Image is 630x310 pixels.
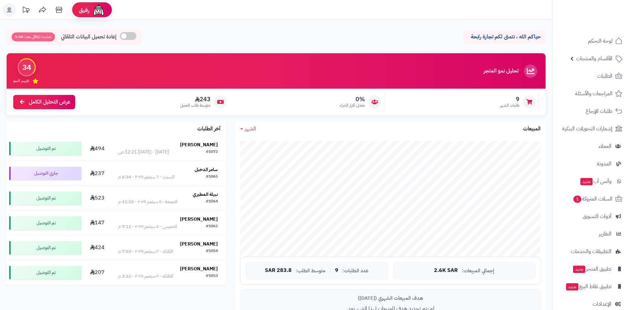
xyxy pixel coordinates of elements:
span: طلبات الإرجاع [586,107,612,116]
span: تحديث تلقائي بعد: 5:00 [12,32,55,41]
span: تطبيق المتجر [572,264,611,274]
span: | [329,268,331,273]
td: 207 [84,260,111,285]
strong: [PERSON_NAME] [180,265,218,272]
a: تطبيق المتجرجديد [557,261,626,277]
span: 9 [500,96,519,103]
strong: [PERSON_NAME] [180,216,218,223]
a: إشعارات التحويلات البنكية [557,121,626,137]
a: الشهر [240,125,256,133]
span: جديد [580,178,593,185]
a: وآتس آبجديد [557,173,626,189]
a: طلبات الإرجاع [557,103,626,119]
div: [DATE] - [DATE] 12:21 ص [118,149,169,155]
div: الجمعة - ٥ سبتمبر ٢٠٢٥ - 11:32 م [118,199,177,205]
a: تحديثات المنصة [18,3,34,18]
div: جاري التوصيل [9,167,81,180]
td: 494 [84,136,111,161]
a: عرض التحليل الكامل [13,95,75,109]
span: 243 [180,96,211,103]
span: التقارير [599,229,611,239]
span: إجمالي المبيعات: [462,268,494,274]
p: حياكم الله ، نتمنى لكم تجارة رابحة [468,33,541,41]
span: لوحة التحكم [588,36,612,46]
div: #1064 [206,199,218,205]
h3: آخر الطلبات [197,126,220,132]
div: #1065 [206,174,218,180]
span: وآتس آب [580,177,611,186]
span: جديد [573,266,585,273]
a: المراجعات والأسئلة [557,86,626,102]
span: عدد الطلبات: [342,268,368,274]
span: الطلبات [597,71,612,81]
strong: نبيلة المطيري [193,191,218,198]
a: العملاء [557,138,626,154]
span: الإعدادات [593,299,611,309]
div: الثلاثاء - ٢ سبتمبر ٢٠٢٥ - 3:22 م [118,273,173,280]
img: ai-face.png [92,3,105,17]
span: العملاء [599,142,611,151]
span: 2.6K SAR [434,268,458,274]
h3: تحليل نمو المتجر [484,68,518,74]
div: تم التوصيل [9,192,81,205]
a: أدوات التسويق [557,208,626,224]
div: تم التوصيل [9,266,81,279]
div: السبت - ٦ سبتمبر ٢٠٢٥ - 6:34 م [118,174,174,180]
td: 523 [84,186,111,210]
a: الطلبات [557,68,626,84]
div: الثلاثاء - ٢ سبتمبر ٢٠٢٥ - 7:50 م [118,248,173,255]
div: #1054 [206,248,218,255]
span: عرض التحليل الكامل [29,98,70,106]
span: رفيق [79,6,89,14]
span: جديد [566,283,578,290]
div: تم التوصيل [9,142,81,155]
a: التقارير [557,226,626,242]
div: تم التوصيل [9,216,81,230]
h3: المبيعات [523,126,541,132]
span: 9 [335,268,338,274]
span: متوسط الطلب: [296,268,325,274]
span: السلات المتروكة [573,194,612,203]
span: المراجعات والأسئلة [575,89,612,98]
a: تطبيق نقاط البيعجديد [557,279,626,294]
a: لوحة التحكم [557,33,626,49]
strong: سامر الدخيل [195,166,218,173]
a: المدونة [557,156,626,172]
td: 237 [84,161,111,186]
td: 424 [84,236,111,260]
span: التطبيقات والخدمات [571,247,611,256]
span: طلبات الشهر [500,103,519,108]
span: تقييم النمو [13,78,29,84]
span: متوسط طلب العميل [180,103,211,108]
span: أدوات التسويق [583,212,611,221]
div: #1062 [206,223,218,230]
span: 1 [573,195,582,203]
span: 283.8 SAR [265,268,292,274]
a: السلات المتروكة1 [557,191,626,207]
div: الخميس - ٤ سبتمبر ٢٠٢٥ - 9:12 م [118,223,177,230]
span: إعادة تحميل البيانات التلقائي [61,33,117,41]
div: #1053 [206,273,218,280]
strong: [PERSON_NAME] [180,241,218,247]
span: تطبيق نقاط البيع [565,282,611,291]
div: هدف المبيعات الشهري ([DATE]) [246,295,535,302]
a: التطبيقات والخدمات [557,244,626,259]
span: إشعارات التحويلات البنكية [562,124,612,133]
span: الأقسام والمنتجات [576,54,612,63]
div: #1072 [206,149,218,155]
span: المدونة [597,159,611,168]
span: 0% [340,96,365,103]
strong: [PERSON_NAME] [180,141,218,148]
td: 147 [84,211,111,235]
div: تم التوصيل [9,241,81,254]
span: الشهر [245,125,256,133]
img: logo-2.png [585,12,624,25]
span: معدل تكرار الشراء [340,103,365,108]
